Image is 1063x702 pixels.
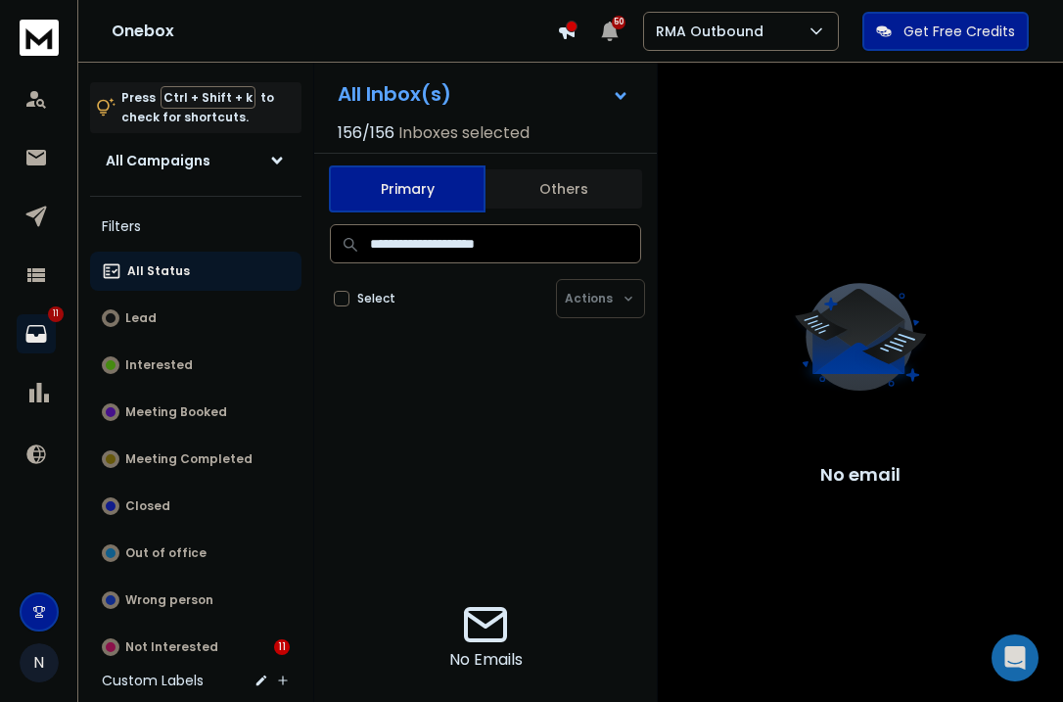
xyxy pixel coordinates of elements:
[48,306,64,322] p: 11
[90,252,301,291] button: All Status
[820,461,901,489] p: No email
[125,310,157,326] p: Lead
[992,634,1039,681] div: Open Intercom Messenger
[125,639,218,655] p: Not Interested
[102,671,204,690] h3: Custom Labels
[90,393,301,432] button: Meeting Booked
[398,121,530,145] h3: Inboxes selected
[125,357,193,373] p: Interested
[449,648,523,672] p: No Emails
[90,487,301,526] button: Closed
[90,440,301,479] button: Meeting Completed
[125,592,213,608] p: Wrong person
[161,86,255,109] span: Ctrl + Shift + k
[125,404,227,420] p: Meeting Booked
[90,212,301,240] h3: Filters
[90,581,301,620] button: Wrong person
[274,639,290,655] div: 11
[125,545,207,561] p: Out of office
[90,534,301,573] button: Out of office
[656,22,771,41] p: RMA Outbound
[20,643,59,682] button: N
[90,346,301,385] button: Interested
[125,451,253,467] p: Meeting Completed
[338,84,451,104] h1: All Inbox(s)
[338,121,394,145] span: 156 / 156
[90,141,301,180] button: All Campaigns
[121,88,274,127] p: Press to check for shortcuts.
[90,299,301,338] button: Lead
[903,22,1015,41] p: Get Free Credits
[106,151,210,170] h1: All Campaigns
[127,263,190,279] p: All Status
[322,74,645,114] button: All Inbox(s)
[17,314,56,353] a: 11
[90,628,301,667] button: Not Interested11
[125,498,170,514] p: Closed
[357,291,395,306] label: Select
[112,20,557,43] h1: Onebox
[612,16,625,29] span: 50
[20,20,59,56] img: logo
[862,12,1029,51] button: Get Free Credits
[485,167,642,211] button: Others
[329,165,485,212] button: Primary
